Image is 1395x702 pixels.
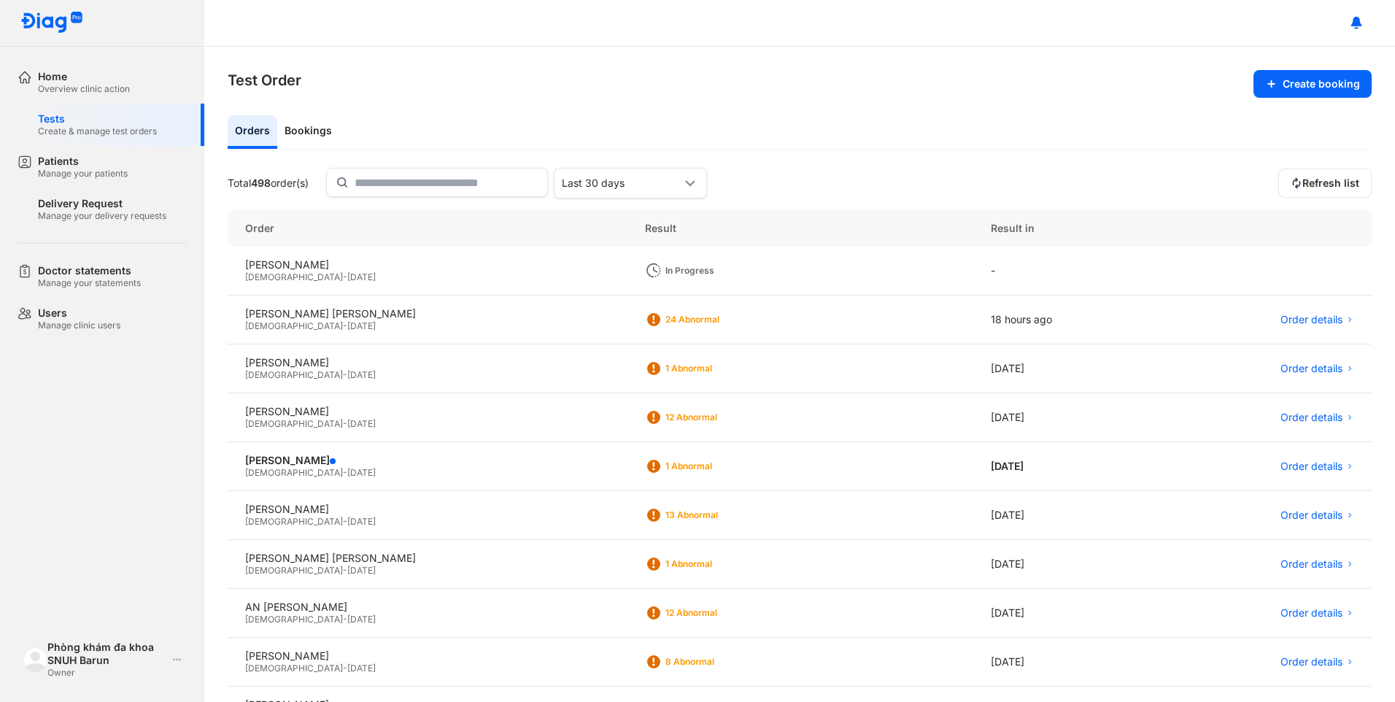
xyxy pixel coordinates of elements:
div: Create & manage test orders [38,126,157,137]
span: Order details [1280,313,1342,326]
div: 1 Abnormal [665,558,782,570]
span: [DATE] [347,369,376,380]
div: Result [627,210,973,247]
div: Overview clinic action [38,83,130,95]
div: Manage your delivery requests [38,210,166,222]
div: 1 Abnormal [665,363,782,374]
span: - [343,467,347,478]
div: 8 Abnormal [665,656,782,668]
div: Home [38,70,130,83]
div: [PERSON_NAME] [245,503,610,516]
div: 12 Abnormal [665,607,782,619]
button: Create booking [1253,70,1372,98]
span: Order details [1280,655,1342,668]
span: 498 [251,177,271,189]
span: [DATE] [347,565,376,576]
div: [DATE] [973,344,1160,393]
span: Order details [1280,362,1342,375]
div: [PERSON_NAME] [245,405,610,418]
div: [PERSON_NAME] [245,454,610,467]
span: [DEMOGRAPHIC_DATA] [245,663,343,674]
img: logo [23,647,47,671]
span: [DEMOGRAPHIC_DATA] [245,320,343,331]
div: Orders [228,115,277,149]
div: Result in [973,210,1160,247]
span: [DEMOGRAPHIC_DATA] [245,614,343,625]
div: [DATE] [973,540,1160,589]
div: Patients [38,155,128,168]
div: [PERSON_NAME] [245,649,610,663]
span: [DATE] [347,271,376,282]
span: - [343,271,347,282]
h3: Test Order [228,70,301,90]
div: [DATE] [973,393,1160,442]
span: - [343,320,347,331]
div: 13 Abnormal [665,509,782,521]
span: - [343,663,347,674]
div: Manage your patients [38,168,128,180]
span: [DATE] [347,663,376,674]
div: [PERSON_NAME] [245,356,610,369]
span: Order details [1280,606,1342,620]
span: [DEMOGRAPHIC_DATA] [245,369,343,380]
img: logo [20,12,83,34]
div: Total order(s) [228,177,309,190]
div: - [973,247,1160,296]
div: In Progress [665,265,782,277]
div: [PERSON_NAME] [245,258,610,271]
div: Owner [47,667,166,679]
span: - [343,516,347,527]
div: [PERSON_NAME] [PERSON_NAME] [245,307,610,320]
div: 12 Abnormal [665,412,782,423]
span: Order details [1280,460,1342,473]
span: [DEMOGRAPHIC_DATA] [245,418,343,429]
div: [DATE] [973,638,1160,687]
div: Doctor statements [38,264,141,277]
span: [DATE] [347,418,376,429]
span: Order details [1280,558,1342,571]
div: [DATE] [973,589,1160,638]
div: [DATE] [973,442,1160,491]
span: [DEMOGRAPHIC_DATA] [245,565,343,576]
span: [DATE] [347,614,376,625]
div: Delivery Request [38,197,166,210]
span: - [343,369,347,380]
span: [DATE] [347,516,376,527]
span: Order details [1280,509,1342,522]
div: [DATE] [973,491,1160,540]
span: Refresh list [1302,177,1359,190]
span: [DATE] [347,320,376,331]
span: [DEMOGRAPHIC_DATA] [245,271,343,282]
span: [DATE] [347,467,376,478]
span: - [343,614,347,625]
div: Users [38,306,120,320]
div: 24 Abnormal [665,314,782,325]
span: - [343,565,347,576]
div: [PERSON_NAME] [PERSON_NAME] [245,552,610,565]
button: Refresh list [1278,169,1372,198]
div: Phòng khám đa khoa SNUH Barun [47,641,166,667]
span: [DEMOGRAPHIC_DATA] [245,467,343,478]
div: Manage your statements [38,277,141,289]
div: Order [228,210,627,247]
div: Manage clinic users [38,320,120,331]
div: AN [PERSON_NAME] [245,601,610,614]
span: Order details [1280,411,1342,424]
span: - [343,418,347,429]
div: Tests [38,112,157,126]
div: Last 30 days [562,177,681,190]
div: 18 hours ago [973,296,1160,344]
div: Bookings [277,115,339,149]
div: 1 Abnormal [665,460,782,472]
span: [DEMOGRAPHIC_DATA] [245,516,343,527]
